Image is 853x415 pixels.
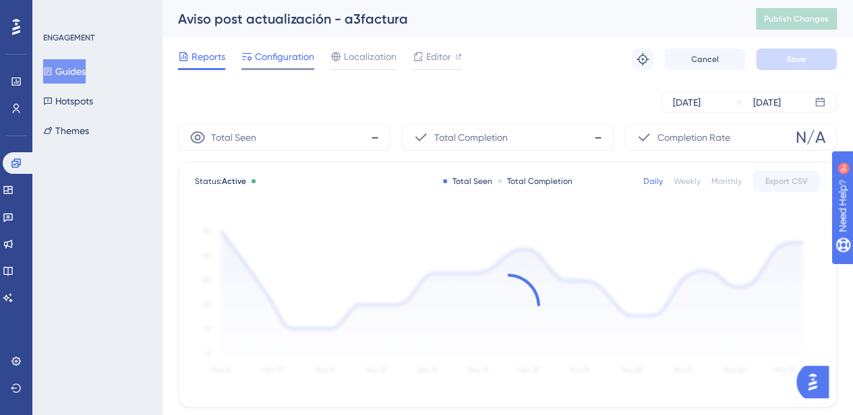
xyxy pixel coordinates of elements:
button: Publish Changes [756,8,837,30]
span: Completion Rate [657,129,730,146]
span: Cancel [691,54,719,65]
span: - [594,127,602,148]
button: Save [756,49,837,70]
span: Publish Changes [764,13,829,24]
div: [DATE] [753,94,781,110]
span: N/A [796,127,825,148]
div: Monthly [711,176,742,187]
span: Export CSV [765,176,808,187]
div: [DATE] [673,94,701,110]
span: Status: [195,176,246,187]
button: Hotspots [43,89,93,113]
div: Aviso post actualización - a3factura [178,9,722,28]
div: Total Seen [443,176,492,187]
button: Guides [43,59,86,84]
div: ENGAGEMENT [43,32,94,43]
button: Export CSV [753,170,820,192]
div: Daily [643,176,663,187]
span: Save [787,54,806,65]
span: Editor [426,49,451,65]
span: Configuration [255,49,314,65]
span: Total Completion [434,129,508,146]
span: Need Help? [32,3,84,20]
span: Total Seen [211,129,256,146]
iframe: UserGuiding AI Assistant Launcher [796,362,837,402]
span: - [371,127,379,148]
span: Reports [192,49,225,65]
div: Total Completion [498,176,572,187]
div: 9+ [92,7,100,18]
span: Active [222,177,246,186]
span: Localization [344,49,396,65]
div: Weekly [674,176,701,187]
button: Themes [43,119,89,143]
button: Cancel [664,49,745,70]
